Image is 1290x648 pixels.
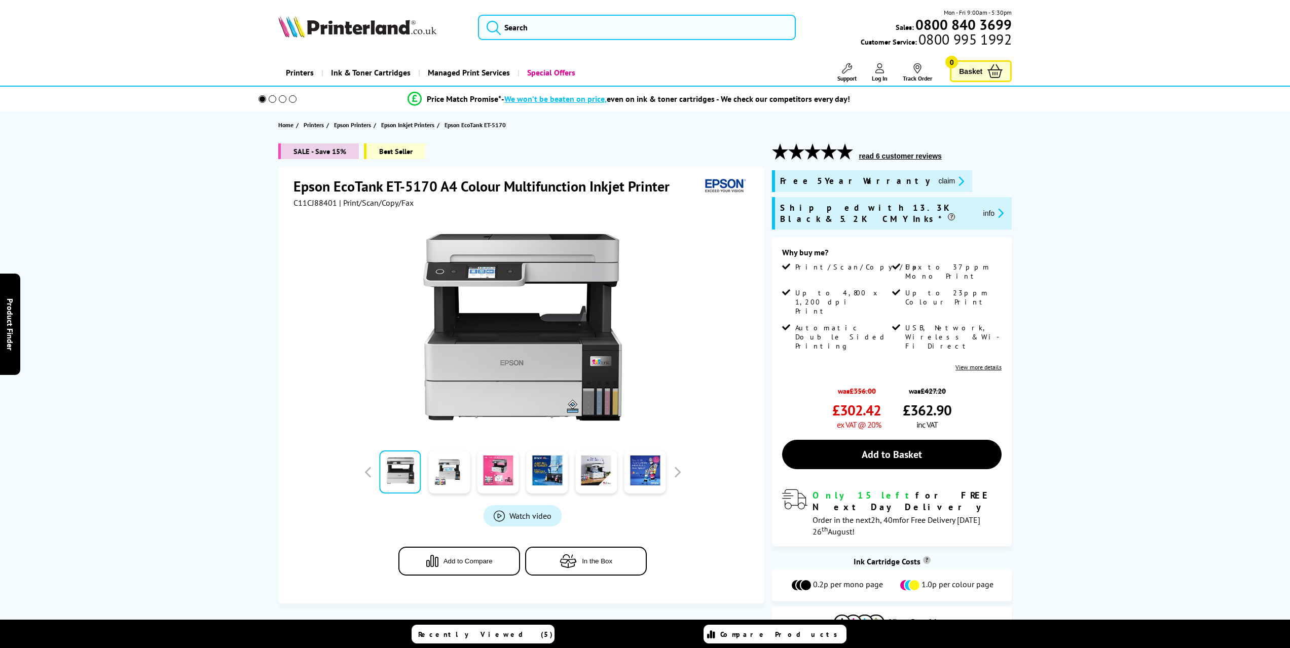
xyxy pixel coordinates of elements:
span: was [903,381,951,396]
span: Log In [872,74,888,82]
span: We won’t be beaten on price, [504,94,607,104]
span: Support [837,74,857,82]
span: USB, Network, Wireless & Wi-Fi Direct [905,323,1000,351]
span: View Cartridges [890,618,951,627]
button: View Cartridges [780,614,1004,631]
span: Up to 4,800 x 1,200 dpi Print [795,288,890,316]
a: Recently Viewed (5) [412,625,555,643]
span: Sales: [896,22,914,32]
span: In the Box [582,557,612,565]
span: Epson Printers [334,120,371,130]
span: Customer Service: [861,34,1012,47]
span: Product Finder [5,298,15,350]
span: Epson EcoTank ET-5170 [445,121,506,129]
span: Watch video [509,511,551,521]
strike: £427.20 [920,386,946,396]
a: View more details [955,363,1002,371]
a: Log In [872,63,888,82]
a: Compare Products [704,625,846,643]
span: 0 [945,56,958,68]
span: Shipped with 13.3K Black & 5.2K CMY Inks* [780,202,975,224]
span: Mon - Fri 9:00am - 5:30pm [944,8,1012,17]
button: promo-description [935,175,967,187]
div: modal_delivery [782,489,1002,536]
a: 0800 840 3699 [914,20,1012,29]
span: 2h, 40m [871,515,899,525]
a: Support [837,63,857,82]
span: 0.2p per mono page [813,579,883,591]
a: Epson Inkjet Printers [381,120,437,130]
sup: th [822,524,828,533]
div: Ink Cartridge Costs [772,556,1012,566]
a: Track Order [903,63,932,82]
img: Printerland Logo [278,15,436,37]
button: read 6 customer reviews [856,151,944,161]
span: 1.0p per colour page [922,579,993,591]
a: Ink & Toner Cartridges [321,60,418,86]
span: Home [278,120,293,130]
span: Compare Products [720,630,843,639]
span: | Print/Scan/Copy/Fax [339,198,414,208]
div: - even on ink & toner cartridges - We check our competitors every day! [501,94,850,104]
span: Print/Scan/Copy/Fax [795,262,926,272]
span: Price Match Promise* [427,94,501,104]
button: In the Box [525,547,647,576]
span: Up to 37ppm Mono Print [905,262,1000,281]
a: Home [278,120,296,130]
span: was [832,381,881,396]
span: C11CJ88401 [293,198,337,208]
a: Basket 0 [950,60,1012,82]
span: Free 5 Year Warranty [780,175,930,187]
a: Printers [278,60,321,86]
button: Add to Compare [398,547,520,576]
a: Managed Print Services [418,60,518,86]
span: Epson Inkjet Printers [381,120,434,130]
span: Ink & Toner Cartridges [331,60,411,86]
span: Automatic Double Sided Printing [795,323,890,351]
span: SALE - Save 15% [278,143,359,159]
input: Search [478,15,796,40]
b: 0800 840 3699 [915,15,1012,34]
li: modal_Promise [245,90,1014,108]
span: £362.90 [903,401,951,420]
div: for FREE Next Day Delivery [813,489,1002,513]
img: Cartridges [834,615,884,630]
span: ex VAT @ 20% [837,420,881,430]
span: Basket [959,64,982,78]
a: Printerland Logo [278,15,465,40]
span: inc VAT [916,420,938,430]
img: Epson EcoTank ET-5170 [423,228,622,427]
span: 0800 995 1992 [917,34,1012,44]
a: Epson Printers [334,120,374,130]
span: Order in the next for Free Delivery [DATE] 26 August! [813,515,980,537]
span: £302.42 [832,401,881,420]
a: Product_All_Videos [484,505,562,526]
a: Printers [304,120,326,130]
span: Only 15 left [813,489,915,501]
strike: £356.00 [850,386,876,396]
span: Add to Compare [444,557,493,565]
span: Recently Viewed (5) [418,630,553,639]
a: Add to Basket [782,440,1002,469]
div: Why buy me? [782,247,1002,262]
h1: Epson EcoTank ET-5170 A4 Colour Multifunction Inkjet Printer [293,177,680,196]
span: Up to 23ppm Colour Print [905,288,1000,307]
sup: Cost per page [923,556,931,564]
button: promo-description [980,207,1007,219]
span: Best Seller [364,143,425,159]
span: Printers [304,120,324,130]
img: Epson [701,177,748,196]
a: Special Offers [518,60,583,86]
